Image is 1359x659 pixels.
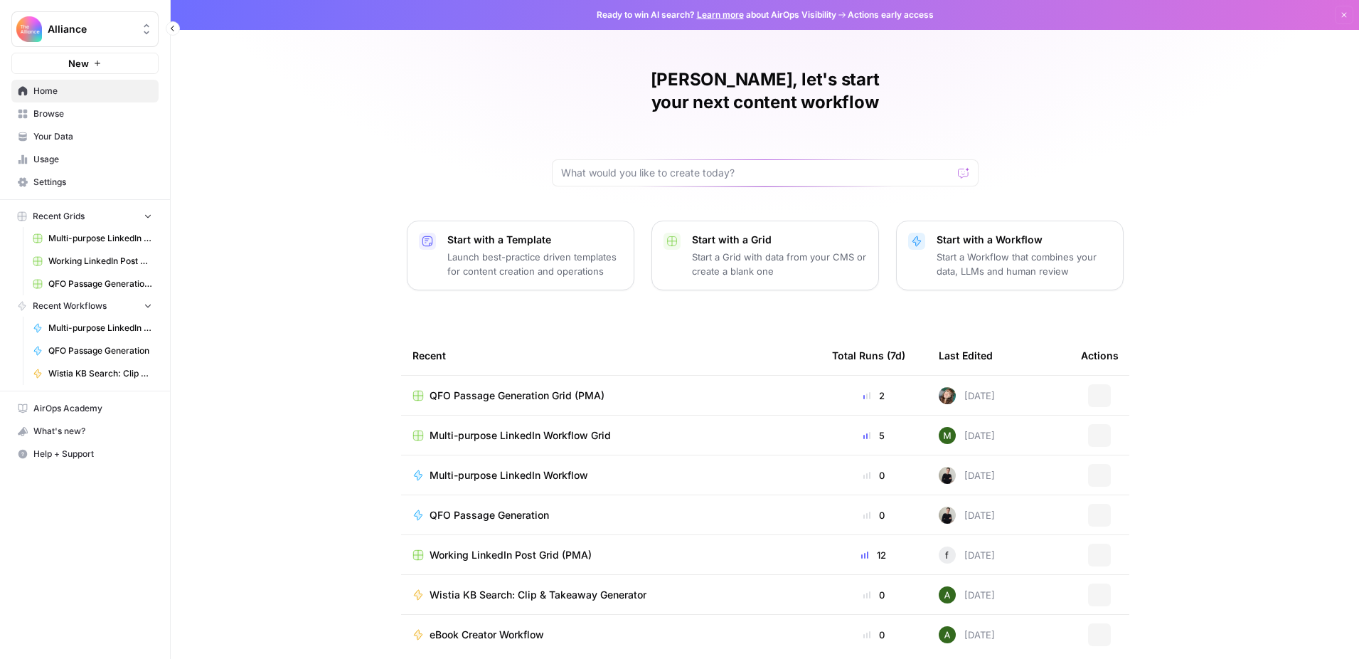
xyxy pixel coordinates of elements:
a: Wistia KB Search: Clip & Takeaway Generator [412,588,809,602]
span: Alliance [48,22,134,36]
span: Working LinkedIn Post Grid (PMA) [48,255,152,268]
button: New [11,53,159,74]
a: Learn more [697,9,744,20]
div: 0 [832,588,916,602]
h1: [PERSON_NAME], let's start your next content workflow [552,68,979,114]
a: eBook Creator Workflow [412,628,809,642]
button: Start with a GridStart a Grid with data from your CMS or create a blank one [651,221,879,290]
a: QFO Passage Generation Grid (PMA) [26,273,159,295]
a: QFO Passage Generation [412,508,809,522]
div: [DATE] [939,586,995,603]
button: Help + Support [11,443,159,465]
a: Home [11,80,159,102]
span: f [945,548,949,562]
p: Start with a Template [447,233,622,247]
p: Start a Workflow that combines your data, LLMs and human review [937,250,1112,278]
button: Workspace: Alliance [11,11,159,47]
img: Alliance Logo [16,16,42,42]
img: d65nc20463hou62czyfowuui0u3g [939,586,956,603]
span: Multi-purpose LinkedIn Workflow [430,468,588,483]
span: AirOps Academy [33,402,152,415]
a: QFO Passage Generation [26,339,159,362]
span: Multi-purpose LinkedIn Workflow Grid [48,232,152,245]
div: Recent [412,336,809,375]
div: [DATE] [939,467,995,484]
span: Wistia KB Search: Clip & Takeaway Generator [430,588,646,602]
button: Recent Grids [11,206,159,227]
a: Wistia KB Search: Clip & Takeaway Generator [26,362,159,385]
a: Usage [11,148,159,171]
div: [DATE] [939,547,995,564]
a: AirOps Academy [11,397,159,420]
span: Your Data [33,130,152,143]
div: [DATE] [939,387,995,404]
div: 0 [832,628,916,642]
a: Working LinkedIn Post Grid (PMA) [26,250,159,273]
a: Multi-purpose LinkedIn Workflow [412,468,809,483]
div: [DATE] [939,626,995,643]
div: 0 [832,468,916,483]
span: Recent Grids [33,210,85,223]
span: QFO Passage Generation [48,344,152,357]
p: Start with a Workflow [937,233,1112,247]
img: l5bw1boy7i1vzeyb5kvp5qo3zmc4 [939,427,956,444]
p: Start a Grid with data from your CMS or create a blank one [692,250,867,278]
img: d65nc20463hou62czyfowuui0u3g [939,626,956,643]
span: Settings [33,176,152,189]
a: Your Data [11,125,159,148]
span: Ready to win AI search? about AirOps Visibility [597,9,836,21]
span: QFO Passage Generation Grid (PMA) [48,278,152,290]
div: 5 [832,428,916,443]
div: [DATE] [939,427,995,444]
span: Actions early access [848,9,934,21]
img: rzyuksnmva7rad5cmpd7k6b2ndco [939,507,956,524]
div: 12 [832,548,916,562]
div: Actions [1081,336,1119,375]
div: What's new? [12,421,158,442]
a: Multi-purpose LinkedIn Workflow [26,317,159,339]
img: auytl9ei5tcnqodk4shm8exxpdku [939,387,956,404]
span: Working LinkedIn Post Grid (PMA) [430,548,592,562]
a: Multi-purpose LinkedIn Workflow Grid [412,428,809,443]
span: eBook Creator Workflow [430,628,544,642]
span: New [68,56,89,70]
button: Recent Workflows [11,295,159,317]
input: What would you like to create today? [561,166,952,180]
span: Multi-purpose LinkedIn Workflow [48,322,152,334]
div: [DATE] [939,507,995,524]
p: Launch best-practice driven templates for content creation and operations [447,250,622,278]
button: Start with a WorkflowStart a Workflow that combines your data, LLMs and human review [896,221,1124,290]
span: Multi-purpose LinkedIn Workflow Grid [430,428,611,443]
span: Help + Support [33,448,152,460]
button: What's new? [11,420,159,443]
p: Start with a Grid [692,233,867,247]
button: Start with a TemplateLaunch best-practice driven templates for content creation and operations [407,221,634,290]
div: Total Runs (7d) [832,336,905,375]
span: Browse [33,107,152,120]
span: QFO Passage Generation Grid (PMA) [430,389,604,403]
a: Multi-purpose LinkedIn Workflow Grid [26,227,159,250]
div: Last Edited [939,336,993,375]
span: Home [33,85,152,97]
span: Wistia KB Search: Clip & Takeaway Generator [48,367,152,380]
a: QFO Passage Generation Grid (PMA) [412,389,809,403]
div: 0 [832,508,916,522]
div: 2 [832,389,916,403]
a: Working LinkedIn Post Grid (PMA) [412,548,809,562]
a: Settings [11,171,159,194]
span: QFO Passage Generation [430,508,549,522]
img: rzyuksnmva7rad5cmpd7k6b2ndco [939,467,956,484]
span: Recent Workflows [33,300,107,312]
a: Browse [11,102,159,125]
span: Usage [33,153,152,166]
